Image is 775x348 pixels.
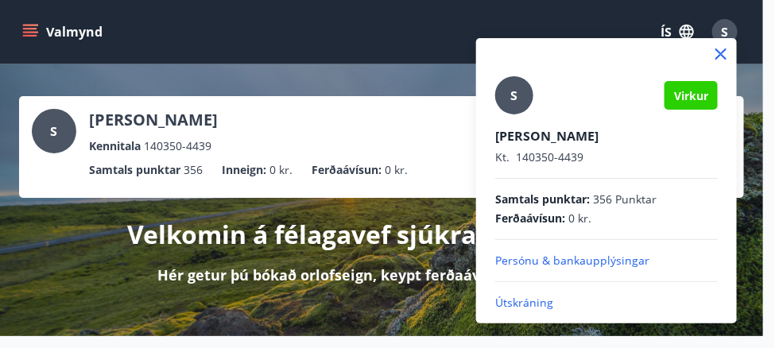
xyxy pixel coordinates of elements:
span: Ferðaávísun : [495,211,565,226]
span: Kt. [495,149,510,164]
span: 0 kr. [568,211,591,226]
p: 140350-4439 [495,149,718,165]
span: Samtals punktar : [495,191,590,207]
p: [PERSON_NAME] [495,127,718,145]
span: Virkur [674,88,708,103]
p: Persónu & bankaupplýsingar [495,253,718,269]
span: 356 Punktar [593,191,657,207]
span: S [511,87,518,104]
p: Útskráning [495,295,718,311]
